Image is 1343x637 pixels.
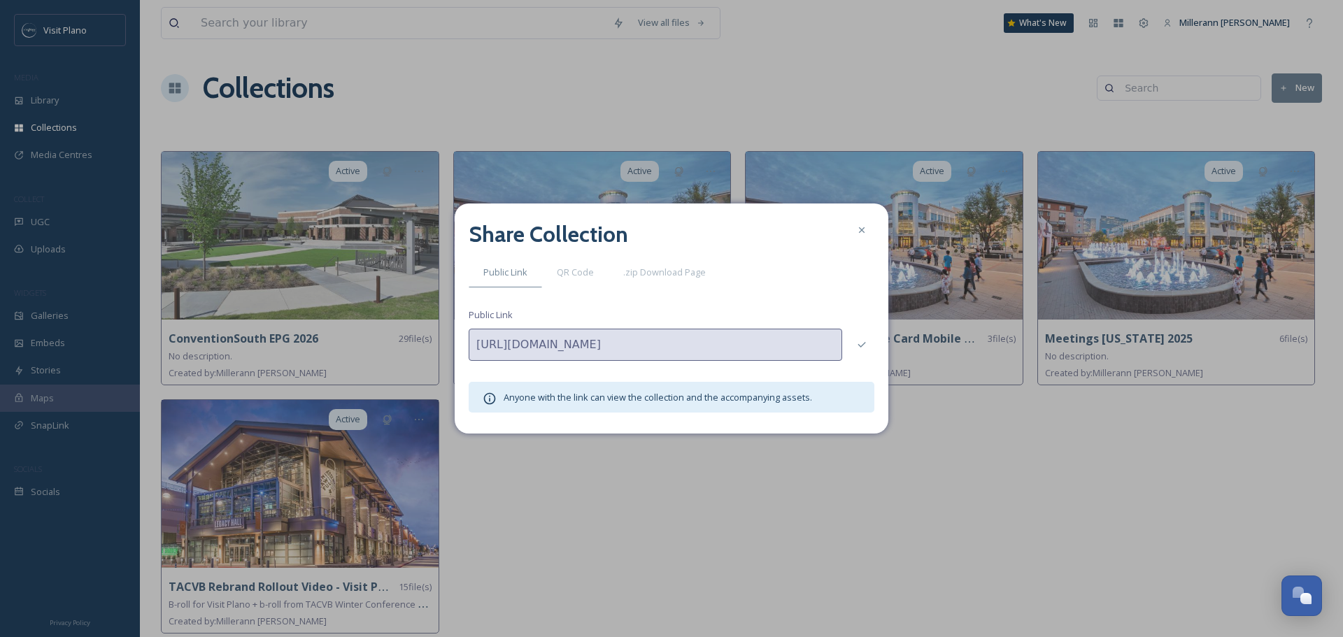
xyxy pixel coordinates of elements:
[557,266,594,279] span: QR Code
[504,391,812,403] span: Anyone with the link can view the collection and the accompanying assets.
[1281,575,1322,616] button: Open Chat
[623,266,706,279] span: .zip Download Page
[469,217,628,251] h2: Share Collection
[469,308,513,322] span: Public Link
[483,266,527,279] span: Public Link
